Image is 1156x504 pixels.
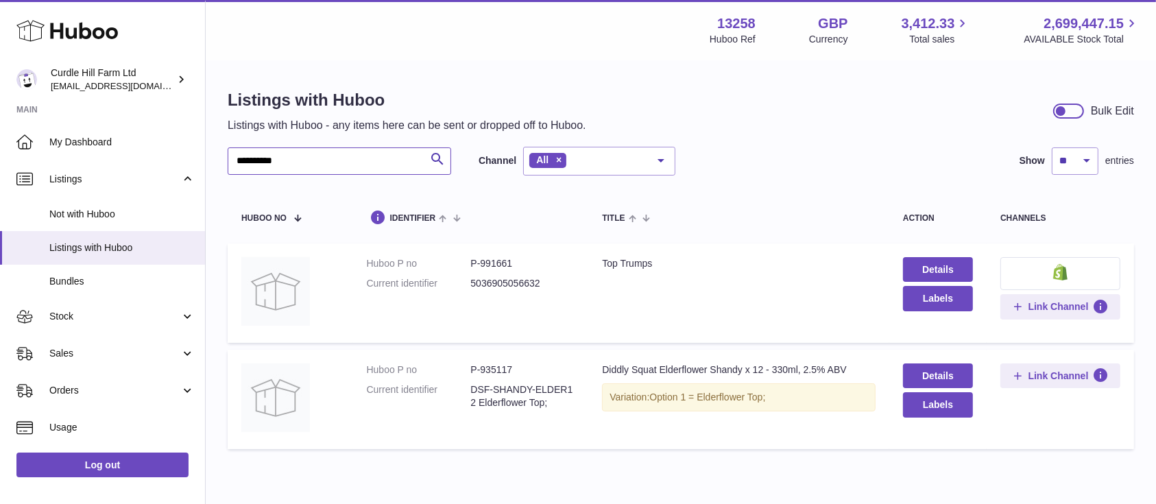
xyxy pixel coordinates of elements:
[49,421,195,434] span: Usage
[602,383,876,411] div: Variation:
[602,363,876,376] div: Diddly Squat Elderflower Shandy x 12 - 330ml, 2.5% ABV
[49,136,195,149] span: My Dashboard
[241,363,310,432] img: Diddly Squat Elderflower Shandy x 12 - 330ml, 2.5% ABV
[903,363,973,388] a: Details
[903,392,973,417] button: Labels
[1000,214,1120,223] div: channels
[16,453,189,477] a: Log out
[903,286,973,311] button: Labels
[1044,14,1124,33] span: 2,699,447.15
[1053,264,1068,280] img: shopify-small.png
[49,347,180,360] span: Sales
[16,69,37,90] img: internalAdmin-13258@internal.huboo.com
[1024,14,1140,46] a: 2,699,447.15 AVAILABLE Stock Total
[470,257,575,270] dd: P-991661
[909,33,970,46] span: Total sales
[1091,104,1134,119] div: Bulk Edit
[1105,154,1134,167] span: entries
[1028,370,1089,382] span: Link Channel
[470,277,575,290] dd: 5036905056632
[710,33,756,46] div: Huboo Ref
[1000,363,1120,388] button: Link Channel
[228,118,586,133] p: Listings with Huboo - any items here can be sent or dropped off to Huboo.
[717,14,756,33] strong: 13258
[49,275,195,288] span: Bundles
[367,277,471,290] dt: Current identifier
[1000,294,1120,319] button: Link Channel
[479,154,516,167] label: Channel
[818,14,847,33] strong: GBP
[903,257,973,282] a: Details
[49,384,180,397] span: Orders
[367,363,471,376] dt: Huboo P no
[241,214,287,223] span: Huboo no
[470,363,575,376] dd: P-935117
[367,383,471,409] dt: Current identifier
[903,214,973,223] div: action
[228,89,586,111] h1: Listings with Huboo
[51,67,174,93] div: Curdle Hill Farm Ltd
[241,257,310,326] img: Top Trumps
[49,208,195,221] span: Not with Huboo
[1028,300,1089,313] span: Link Channel
[809,33,848,46] div: Currency
[1024,33,1140,46] span: AVAILABLE Stock Total
[470,383,575,409] dd: DSF-SHANDY-ELDER12 Elderflower Top;
[602,257,876,270] div: Top Trumps
[902,14,955,33] span: 3,412.33
[536,154,549,165] span: All
[51,80,202,91] span: [EMAIL_ADDRESS][DOMAIN_NAME]
[49,241,195,254] span: Listings with Huboo
[49,310,180,323] span: Stock
[390,214,436,223] span: identifier
[602,214,625,223] span: title
[49,173,180,186] span: Listings
[902,14,971,46] a: 3,412.33 Total sales
[367,257,471,270] dt: Huboo P no
[649,392,765,403] span: Option 1 = Elderflower Top;
[1020,154,1045,167] label: Show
